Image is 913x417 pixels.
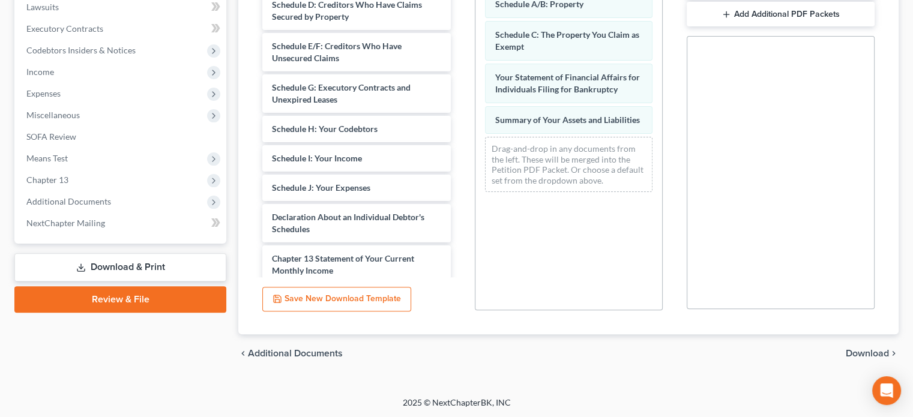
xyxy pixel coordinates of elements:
[14,286,226,313] a: Review & File
[495,29,639,52] span: Schedule C: The Property You Claim as Exempt
[272,253,414,275] span: Chapter 13 Statement of Your Current Monthly Income
[272,153,362,163] span: Schedule I: Your Income
[485,137,652,192] div: Drag-and-drop in any documents from the left. These will be merged into the Petition PDF Packet. ...
[889,349,899,358] i: chevron_right
[26,153,68,163] span: Means Test
[17,126,226,148] a: SOFA Review
[272,41,402,63] span: Schedule E/F: Creditors Who Have Unsecured Claims
[26,88,61,98] span: Expenses
[26,67,54,77] span: Income
[238,349,343,358] a: chevron_left Additional Documents
[26,2,59,12] span: Lawsuits
[26,196,111,206] span: Additional Documents
[14,253,226,281] a: Download & Print
[26,131,76,142] span: SOFA Review
[272,182,370,193] span: Schedule J: Your Expenses
[26,175,68,185] span: Chapter 13
[272,212,424,234] span: Declaration About an Individual Debtor's Schedules
[238,349,248,358] i: chevron_left
[272,82,411,104] span: Schedule G: Executory Contracts and Unexpired Leases
[495,115,640,125] span: Summary of Your Assets and Liabilities
[846,349,889,358] span: Download
[26,23,103,34] span: Executory Contracts
[272,124,378,134] span: Schedule H: Your Codebtors
[26,45,136,55] span: Codebtors Insiders & Notices
[17,212,226,234] a: NextChapter Mailing
[872,376,901,405] div: Open Intercom Messenger
[26,218,105,228] span: NextChapter Mailing
[17,18,226,40] a: Executory Contracts
[495,72,640,94] span: Your Statement of Financial Affairs for Individuals Filing for Bankruptcy
[262,287,411,312] button: Save New Download Template
[26,110,80,120] span: Miscellaneous
[846,349,899,358] button: Download chevron_right
[687,2,875,27] button: Add Additional PDF Packets
[248,349,343,358] span: Additional Documents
